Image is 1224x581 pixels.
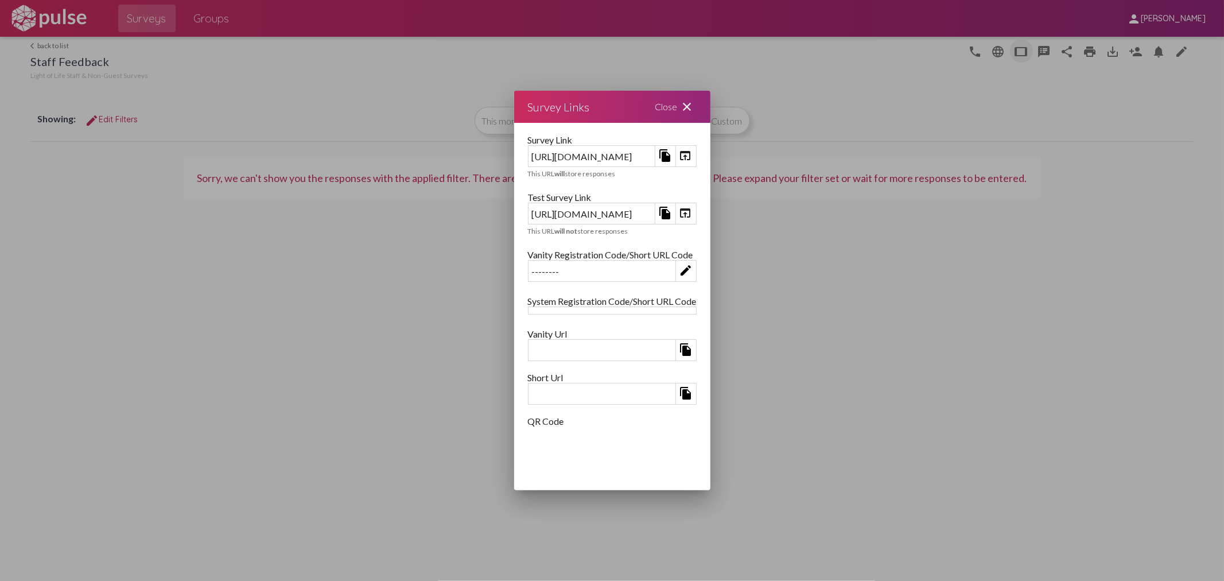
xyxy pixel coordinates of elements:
div: Survey Link [528,134,697,145]
div: This URL store responses [528,169,697,178]
div: Short Url [528,372,697,383]
mat-icon: file_copy [658,206,672,220]
div: Vanity Registration Code/Short URL Code [528,249,697,260]
div: -------- [529,262,675,280]
mat-icon: edit [679,264,693,277]
mat-icon: open_in_browser [679,206,693,220]
div: Vanity Url [528,328,697,339]
mat-icon: file_copy [679,343,693,357]
div: Close [642,91,710,123]
div: Survey Links [528,98,590,116]
div: This URL store responses [528,227,697,235]
div: Test Survey Link [528,192,697,203]
b: will [555,169,565,178]
div: System Registration Code/Short URL Code [528,296,697,307]
mat-icon: open_in_browser [679,149,693,162]
div: [URL][DOMAIN_NAME] [529,205,655,223]
mat-icon: file_copy [658,149,672,162]
b: will not [555,227,578,235]
mat-icon: close [681,100,694,114]
mat-icon: file_copy [679,386,693,400]
div: QR Code [528,416,697,427]
div: [URL][DOMAIN_NAME] [529,148,655,165]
